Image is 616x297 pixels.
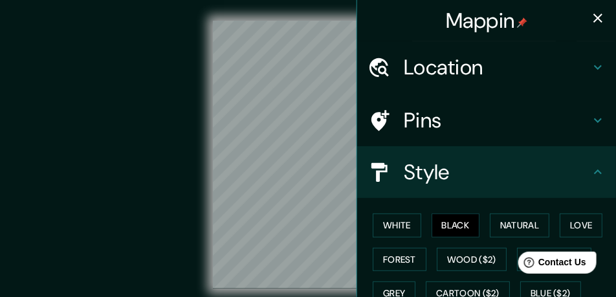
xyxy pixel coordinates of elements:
h4: Location [404,54,590,80]
div: Location [357,41,616,93]
h4: Mappin [446,8,528,34]
button: Wood ($2) [437,248,507,272]
img: pin-icon.png [517,17,527,28]
h4: Style [404,159,590,185]
button: Black [432,214,480,237]
canvas: Map [213,21,402,289]
button: Forest [373,248,426,272]
iframe: Help widget launcher [501,247,602,283]
div: Pins [357,94,616,146]
button: White [373,214,421,237]
h4: Pins [404,107,590,133]
div: Style [357,146,616,198]
button: Love [560,214,602,237]
button: Natural [490,214,549,237]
